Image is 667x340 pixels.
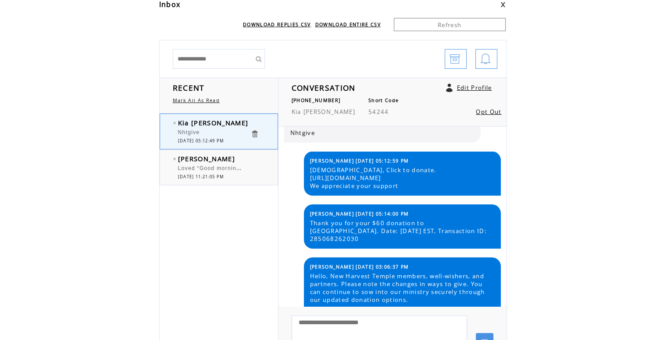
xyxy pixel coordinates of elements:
[250,130,259,138] a: Click to delete these messgaes
[394,18,506,31] a: Refresh
[310,263,409,269] span: [PERSON_NAME] [DATE] 03:06:37 PM
[173,97,220,103] a: Mark All As Read
[368,108,389,116] span: 54244
[310,166,494,189] span: [DEMOGRAPHIC_DATA], Click to donate. [URL][DOMAIN_NAME] We appreciate your support
[292,97,341,103] span: [PHONE_NUMBER]
[480,50,491,69] img: bell.png
[173,158,176,160] img: bulletEmpty.png
[173,82,205,93] span: RECENT
[310,219,494,242] span: Thank you for your $60 donation to [GEOGRAPHIC_DATA]. Date: [DATE] EST, Transaction ID: 285068262030
[292,82,356,93] span: CONVERSATION
[173,122,176,124] img: bulletEmpty.png
[178,129,200,135] span: Nhtgive
[449,50,460,69] img: archive.png
[446,84,453,92] a: Click to edit user profile
[310,210,409,216] span: [PERSON_NAME] [DATE] 05:14:00 PM
[178,138,224,144] span: [DATE] 05:12:49 PM
[457,84,492,92] a: Edit Profile
[368,97,399,103] span: Short Code
[290,128,474,136] span: Nhtgive
[303,108,355,116] span: [PERSON_NAME]
[243,21,311,28] a: DOWNLOAD REPLIES CSV
[178,154,235,163] span: [PERSON_NAME]
[178,174,224,180] span: [DATE] 11:21:05 PM
[310,157,409,163] span: [PERSON_NAME] [DATE] 05:12:59 PM
[315,21,381,28] a: DOWNLOAD ENTIRE CSV
[476,108,501,116] a: Opt Out
[252,49,265,69] input: Submit
[292,108,301,116] span: Kia
[178,118,249,127] span: Kia [PERSON_NAME]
